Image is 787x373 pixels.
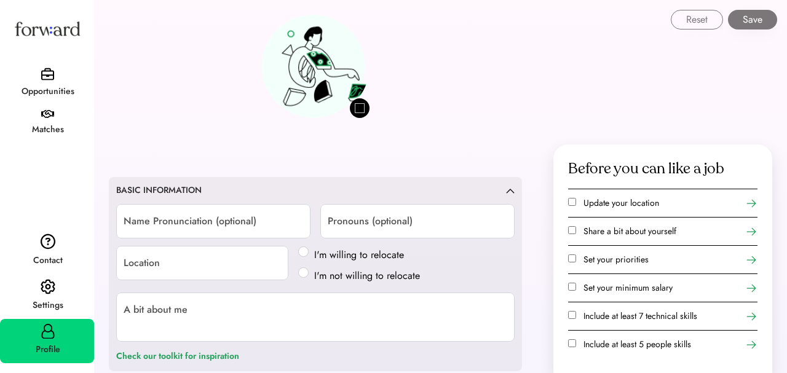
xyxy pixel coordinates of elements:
[1,298,94,313] div: Settings
[583,310,697,322] label: Include at least 7 technical skills
[310,248,424,262] label: I'm willing to relocate
[506,188,515,194] img: caret-up.svg
[583,281,673,294] label: Set your minimum salary
[1,253,94,268] div: Contact
[583,253,649,265] label: Set your priorities
[1,122,94,137] div: Matches
[12,10,82,47] img: Forward logo
[583,197,659,209] label: Update your location
[41,279,55,295] img: settings.svg
[568,159,724,179] div: Before you can like a job
[1,342,94,357] div: Profile
[41,234,55,249] img: contact.svg
[41,110,54,119] img: handshake.svg
[728,10,777,29] button: Save
[583,225,676,237] label: Share a bit about yourself
[116,349,239,364] div: Check our toolkit for inspiration
[261,15,370,118] img: preview-avatar.png
[671,10,723,29] button: Reset
[583,338,691,350] label: Include at least 5 people skills
[1,84,94,99] div: Opportunities
[116,184,202,197] div: BASIC INFORMATION
[310,269,424,283] label: I'm not willing to relocate
[41,68,54,80] img: briefcase.svg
